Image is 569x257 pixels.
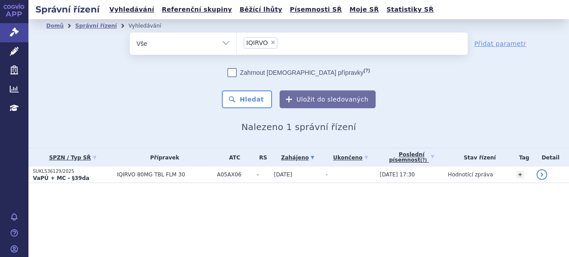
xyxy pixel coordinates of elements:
[380,171,415,178] span: [DATE] 17:30
[364,68,370,73] abbr: (?)
[33,168,112,175] p: SUKLS36129/2025
[237,4,285,16] a: Běžící lhůty
[347,4,381,16] a: Moje SŘ
[512,148,532,167] th: Tag
[257,171,269,178] span: -
[241,122,356,132] span: Nalezeno 1 správní řízení
[537,169,547,180] a: detail
[252,148,269,167] th: RS
[33,175,89,181] strong: VaPÚ + MC - §39da
[159,4,235,16] a: Referenční skupiny
[128,19,173,33] li: Vyhledávání
[287,4,345,16] a: Písemnosti SŘ
[280,90,376,108] button: Uložit do sledovaných
[384,4,436,16] a: Statistiky SŘ
[420,158,427,163] abbr: (?)
[532,148,569,167] th: Detail
[107,4,157,16] a: Vyhledávání
[270,40,276,45] span: ×
[380,148,443,167] a: Poslednípísemnost(?)
[448,171,493,178] span: Hodnotící zpráva
[117,171,212,178] span: IQIRVO 80MG TBL FLM 30
[46,23,64,29] a: Domů
[516,171,524,179] a: +
[274,171,292,178] span: [DATE]
[112,148,212,167] th: Přípravek
[222,90,272,108] button: Hledat
[28,3,107,16] h2: Správní řízení
[326,171,328,178] span: -
[217,171,252,178] span: A05AX06
[474,39,526,48] a: Přidat parametr
[212,148,252,167] th: ATC
[274,151,321,164] a: Zahájeno
[33,151,112,164] a: SPZN / Typ SŘ
[326,151,376,164] a: Ukončeno
[280,37,285,48] input: IQIRVO
[75,23,117,29] a: Správní řízení
[444,148,512,167] th: Stav řízení
[246,40,268,46] span: IQIRVO
[228,68,370,77] label: Zahrnout [DEMOGRAPHIC_DATA] přípravky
